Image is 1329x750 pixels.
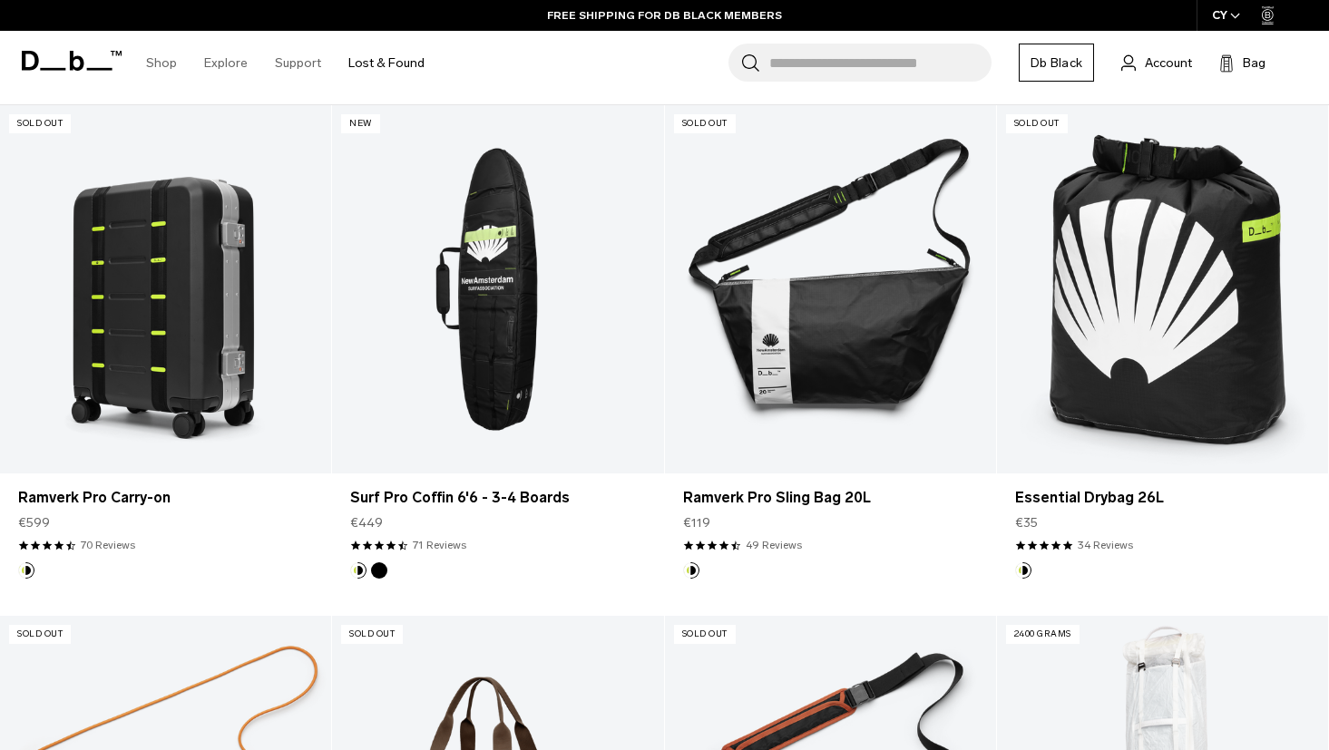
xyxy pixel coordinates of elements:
[341,114,380,133] p: New
[9,625,71,644] p: Sold Out
[674,625,736,644] p: Sold Out
[547,7,782,24] a: FREE SHIPPING FOR DB BLACK MEMBERS
[204,31,248,95] a: Explore
[413,537,466,553] a: 71 reviews
[997,105,1328,473] a: Essential Drybag 26L
[683,562,699,579] button: Db x New Amsterdam Surf Association
[1145,54,1192,73] span: Account
[9,114,71,133] p: Sold Out
[746,537,802,553] a: 49 reviews
[1019,44,1094,82] a: Db Black
[1015,562,1031,579] button: Db x New Amsterdam Surf Association
[81,537,135,553] a: 70 reviews
[275,31,321,95] a: Support
[1121,52,1192,73] a: Account
[1015,487,1310,509] a: Essential Drybag 26L
[350,487,645,509] a: Surf Pro Coffin 6'6 - 3-4 Boards
[674,114,736,133] p: Sold Out
[18,487,313,509] a: Ramverk Pro Carry-on
[332,105,663,473] a: Surf Pro Coffin 6'6 - 3-4 Boards
[665,105,996,473] a: Ramverk Pro Sling Bag 20L
[132,31,438,95] nav: Main Navigation
[1006,625,1080,644] p: 2400 grams
[1015,513,1038,532] span: €35
[371,562,387,579] button: Black Out
[350,562,366,579] button: Db x New Amsterdam Surf Association
[1006,114,1068,133] p: Sold Out
[1078,537,1133,553] a: 34 reviews
[18,562,34,579] button: Db x New Amsterdam Surf Association
[683,487,978,509] a: Ramverk Pro Sling Bag 20L
[348,31,425,95] a: Lost & Found
[683,513,710,532] span: €119
[350,513,383,532] span: €449
[18,513,50,532] span: €599
[1219,52,1265,73] button: Bag
[341,625,403,644] p: Sold Out
[1243,54,1265,73] span: Bag
[146,31,177,95] a: Shop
